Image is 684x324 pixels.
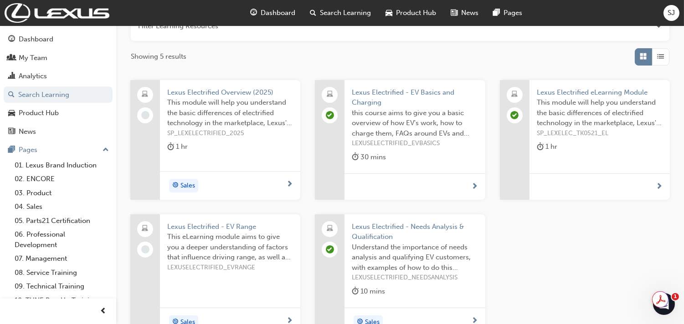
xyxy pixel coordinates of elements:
[8,146,15,154] span: pages-icon
[8,72,15,81] span: chart-icon
[656,183,663,191] span: next-icon
[11,294,113,308] a: 10. TUNE Rev-Up Training
[130,80,300,200] a: Lexus Electrified Overview (2025)This module will help you understand the basic differences of el...
[663,5,679,21] button: SJ
[379,4,444,22] a: car-iconProduct Hub
[310,7,317,19] span: search-icon
[11,172,113,186] a: 02. ENCORE
[471,183,478,191] span: next-icon
[4,68,113,85] a: Analytics
[537,141,544,152] span: duration-icon
[180,181,195,191] span: Sales
[326,245,334,253] span: learningRecordVerb_PASS-icon
[537,128,663,139] span: SP_LEXELEC_TK0521_EL
[486,4,530,22] a: pages-iconPages
[11,158,113,172] a: 01. Lexus Brand Induction
[167,97,293,128] span: This module will help you understand the basic differences of electrified technology in the marke...
[167,263,293,273] span: LEXUSELECTRIFIED_EVRANGE
[537,141,557,152] div: 1 hr
[8,35,15,44] span: guage-icon
[327,223,333,235] span: laptop-icon
[315,80,485,200] a: Lexus Electrified - EV Basics and Chargingthis course aims to give you a basic overview of how EV...
[11,279,113,294] a: 09. Technical Training
[444,4,486,22] a: news-iconNews
[103,144,109,156] span: up-icon
[510,111,519,119] span: learningRecordVerb_COMPLETE-icon
[172,180,179,192] span: target-icon
[326,111,334,119] span: learningRecordVerb_PASS-icon
[352,152,386,163] div: 30 mins
[494,7,500,19] span: pages-icon
[511,89,518,101] span: laptop-icon
[4,29,113,142] button: DashboardMy TeamAnalyticsSearch LearningProduct HubNews
[4,50,113,66] a: My Team
[386,7,393,19] span: car-icon
[4,86,113,103] a: Search Learning
[11,228,113,252] a: 06. Professional Development
[320,8,371,18] span: Search Learning
[352,273,478,283] span: LEXUSELECTRIFIED_NEEDSANALYSIS
[537,87,663,98] span: Lexus Electrified eLearning Module
[167,141,188,152] div: 1 hr
[8,54,15,62] span: people-icon
[19,145,37,155] div: Pages
[19,34,53,45] div: Dashboard
[668,8,675,18] span: SJ
[327,89,333,101] span: laptop-icon
[11,186,113,200] a: 03. Product
[451,7,458,19] span: news-icon
[4,142,113,158] button: Pages
[4,31,113,48] a: Dashboard
[19,127,36,137] div: News
[537,97,663,128] span: This module will help you understand the basic differences of electrified technology in the marke...
[4,105,113,121] a: Product Hub
[640,51,647,62] span: Grid
[352,87,478,108] span: Lexus Electrified - EV Basics and Charging
[352,242,478,273] span: Understand the importance of needs analysis and qualifying EV customers, with examples of how to ...
[141,111,149,119] span: learningRecordVerb_NONE-icon
[658,51,664,62] span: List
[142,89,149,101] span: laptop-icon
[396,8,437,18] span: Product Hub
[303,4,379,22] a: search-iconSearch Learning
[167,141,174,152] span: duration-icon
[243,4,303,22] a: guage-iconDashboard
[352,108,478,139] span: this course aims to give you a basic overview of how EV's work, how to charge them, FAQs around E...
[11,200,113,214] a: 04. Sales
[261,8,296,18] span: Dashboard
[352,286,385,297] div: 10 mins
[11,266,113,280] a: 08. Service Training
[19,71,47,81] div: Analytics
[352,138,478,149] span: LEXUSELECTRIFIED_EVBASICS
[286,181,293,189] span: next-icon
[131,51,186,62] span: Showing 5 results
[655,21,662,31] button: Open the filter
[352,286,359,297] span: duration-icon
[504,8,523,18] span: Pages
[19,53,47,63] div: My Team
[167,128,293,139] span: SP_LEXELECTRIFIED_2025
[352,152,359,163] span: duration-icon
[167,222,293,232] span: Lexus Electrified - EV Range
[4,123,113,140] a: News
[11,252,113,266] a: 07. Management
[100,306,107,317] span: prev-icon
[251,7,257,19] span: guage-icon
[8,91,15,99] span: search-icon
[167,87,293,98] span: Lexus Electrified Overview (2025)
[462,8,479,18] span: News
[8,128,15,136] span: news-icon
[8,109,15,117] span: car-icon
[11,214,113,228] a: 05. Parts21 Certification
[500,80,670,200] a: Lexus Electrified eLearning ModuleThis module will help you understand the basic differences of e...
[19,108,59,118] div: Product Hub
[141,245,149,253] span: learningRecordVerb_NONE-icon
[5,3,109,23] img: Trak
[142,223,149,235] span: laptop-icon
[167,232,293,263] span: This eLearning module aims to give you a deeper understanding of factors that influence driving r...
[352,222,478,242] span: Lexus Electrified - Needs Analysis & Qualification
